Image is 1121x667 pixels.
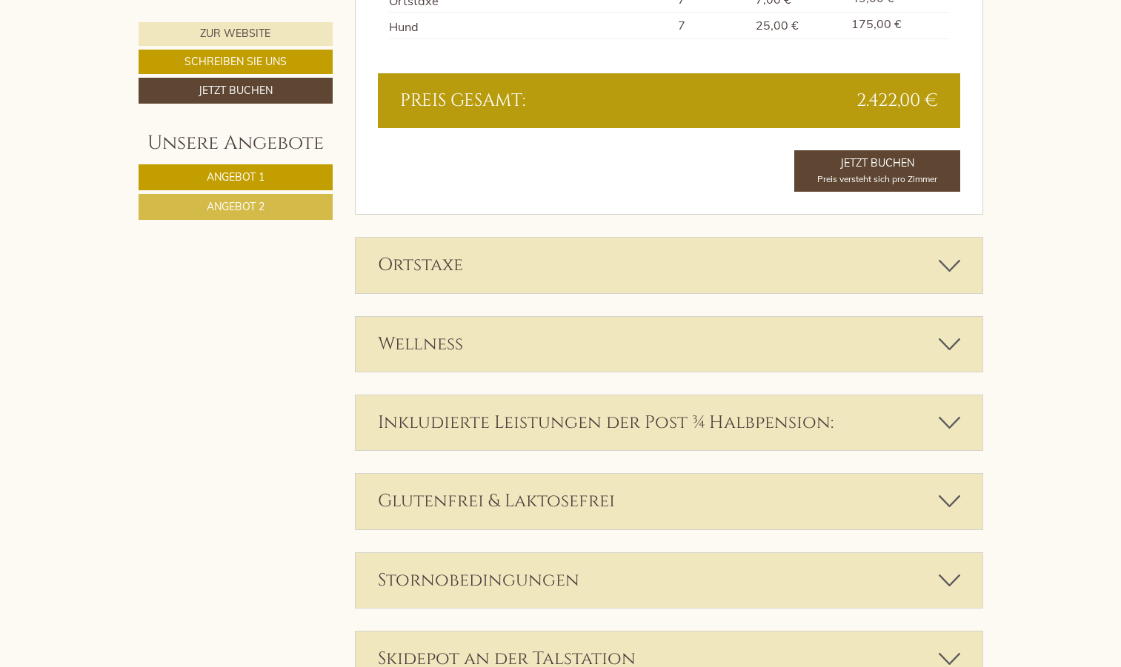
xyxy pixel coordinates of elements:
td: 175,00 € [845,13,948,39]
td: 7 [672,13,750,39]
a: Jetzt buchen [139,78,333,104]
div: Ortstaxe [356,238,982,292]
div: Wellness [356,317,982,372]
a: Zur Website [139,22,333,46]
div: Preis gesamt: [389,88,669,113]
a: Jetzt BuchenPreis versteht sich pro Zimmer [794,150,960,192]
span: 2.422,00 € [856,88,938,113]
span: Angebot 1 [207,170,265,184]
div: Stornobedingungen [356,553,982,608]
a: Schreiben Sie uns [139,50,333,74]
td: Hund [389,13,672,39]
span: 25,00 € [756,18,799,33]
div: Inkludierte Leistungen der Post ¾ Halbpension: [356,395,982,450]
span: Angebot 2 [207,200,265,213]
span: Preis versteht sich pro Zimmer [817,173,937,184]
div: Unsere Angebote [139,130,333,157]
div: Glutenfrei & Laktosefrei [356,474,982,529]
